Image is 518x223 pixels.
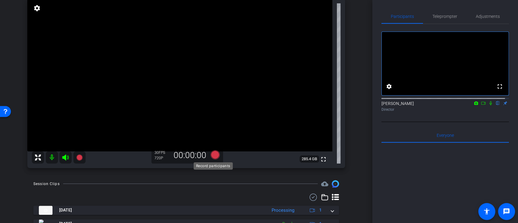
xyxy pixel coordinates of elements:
mat-icon: settings [385,83,393,90]
div: 30 [154,150,170,155]
span: 285.4 GB [300,155,319,163]
span: 1 [319,207,322,213]
mat-icon: settings [33,5,41,12]
div: 720P [154,156,170,160]
mat-icon: accessibility [483,208,490,215]
img: thumb-nail [39,206,52,215]
mat-icon: cloud_upload [321,180,328,188]
mat-icon: flip [494,100,502,106]
img: Session clips [332,180,339,188]
mat-icon: fullscreen [496,83,503,90]
mat-expansion-panel-header: thumb-nail[DATE]Processing1 [33,206,339,215]
div: Session Clips [33,181,60,187]
span: Teleprompter [432,14,457,19]
div: [PERSON_NAME] [381,100,509,112]
span: Destinations for your clips [321,180,328,188]
div: Director [381,107,509,112]
span: Everyone [437,133,454,137]
div: Processing [269,207,297,214]
span: [DATE] [59,207,72,213]
span: FPS [159,150,165,155]
span: Adjustments [476,14,500,19]
div: 00:00:00 [170,150,210,160]
div: Record participants [194,162,233,170]
mat-icon: fullscreen [320,156,327,163]
mat-icon: message [503,208,510,215]
span: Participants [391,14,414,19]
